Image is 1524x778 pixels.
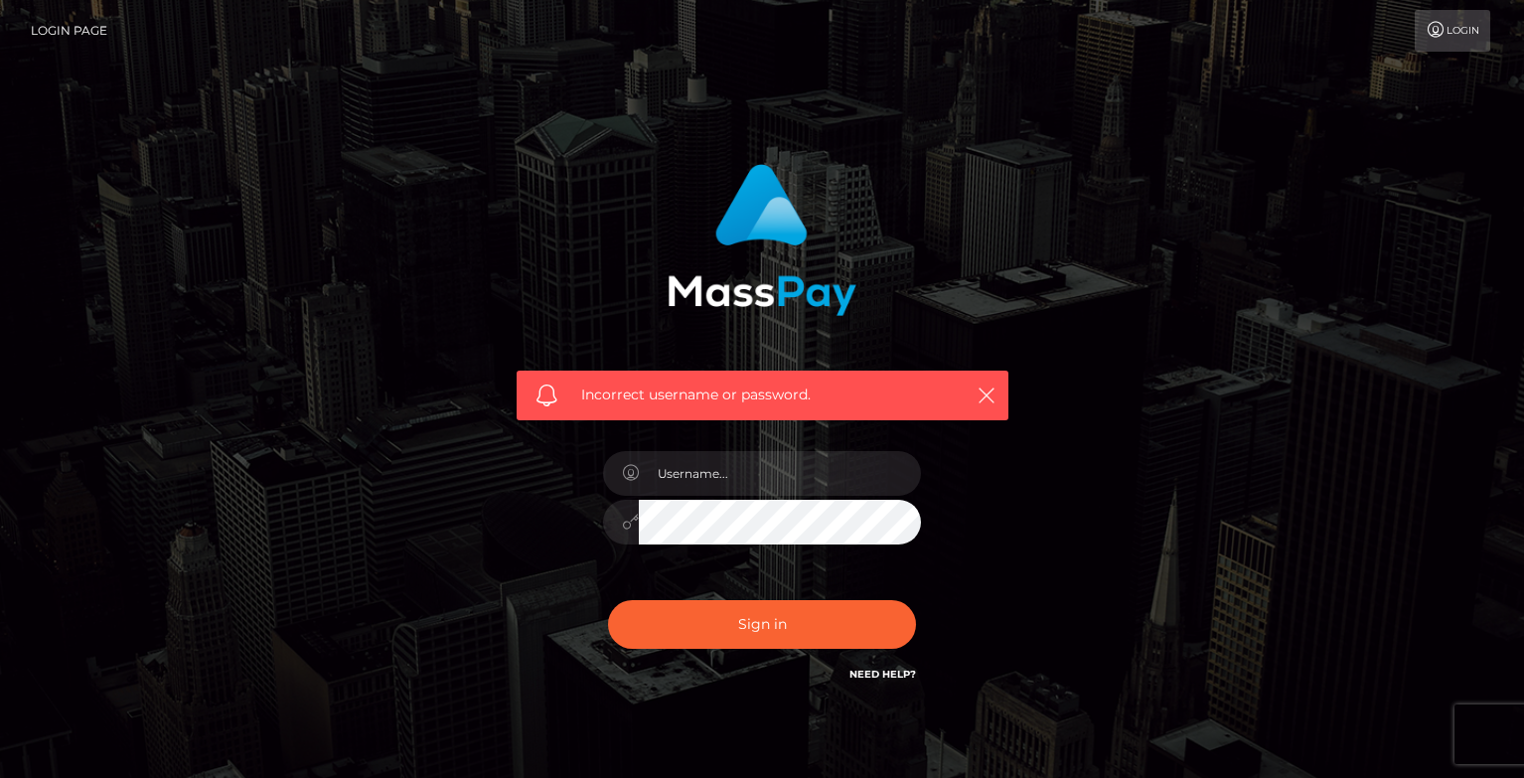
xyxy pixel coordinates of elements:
[668,164,856,316] img: MassPay Login
[1415,10,1490,52] a: Login
[639,451,921,496] input: Username...
[849,668,916,681] a: Need Help?
[31,10,107,52] a: Login Page
[608,600,916,649] button: Sign in
[581,385,944,405] span: Incorrect username or password.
